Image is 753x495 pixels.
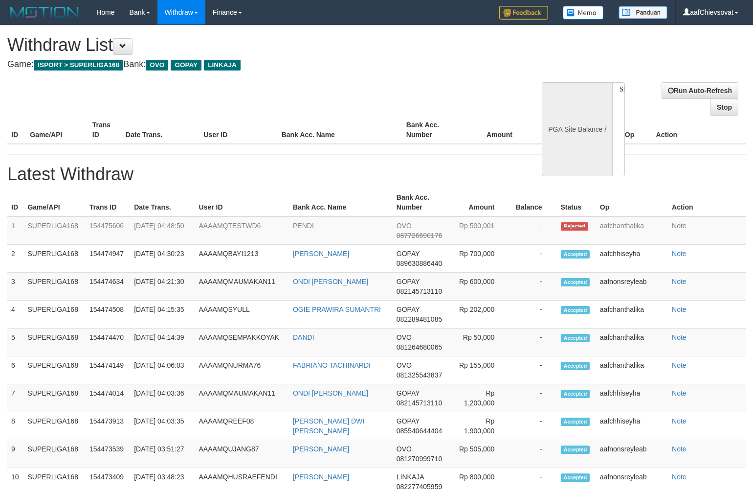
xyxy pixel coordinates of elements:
th: Date Trans. [122,116,199,144]
td: aafnonsreyleab [596,273,668,301]
td: aafchanthalika [596,356,668,384]
td: AAAAMQUJANG87 [195,440,289,468]
th: Date Trans. [130,189,195,216]
td: 1 [7,216,23,245]
th: Status [557,189,596,216]
td: [DATE] 04:14:39 [130,329,195,356]
span: 085540644404 [397,427,442,435]
th: Op [621,116,652,144]
td: SUPERLIGA168 [23,216,86,245]
td: [DATE] 04:30:23 [130,245,195,273]
a: [PERSON_NAME] DWI [PERSON_NAME] [293,417,364,435]
td: Rp 700,000 [453,245,509,273]
td: - [509,273,556,301]
td: 154474947 [86,245,130,273]
span: 082145713110 [397,287,442,295]
h1: Latest Withdraw [7,165,746,184]
td: 154473913 [86,412,130,440]
th: Amount [453,189,509,216]
a: FABRIANO TACHINARDI [293,361,371,369]
td: AAAAMQBAYI1213 [195,245,289,273]
a: Note [672,333,687,341]
td: [DATE] 04:21:30 [130,273,195,301]
td: aafchanthalika [596,329,668,356]
td: AAAAMQMAUMAKAN11 [195,384,289,412]
a: Stop [710,99,738,116]
th: Balance [527,116,584,144]
td: Rp 1,200,000 [453,384,509,412]
span: 089630886440 [397,259,442,267]
td: 154474508 [86,301,130,329]
td: aafchhiseyha [596,412,668,440]
td: Rp 155,000 [453,356,509,384]
span: Accepted [561,362,590,370]
a: [PERSON_NAME] [293,445,349,453]
td: AAAAMQSEMPAKKOYAK [195,329,289,356]
a: Note [672,250,687,258]
td: SUPERLIGA168 [23,384,86,412]
th: User ID [199,116,277,144]
a: Note [672,361,687,369]
th: Trans ID [86,189,130,216]
img: MOTION_logo.png [7,5,82,20]
span: Accepted [561,446,590,454]
td: SUPERLIGA168 [23,412,86,440]
td: Rp 600,000 [453,273,509,301]
a: Note [672,445,687,453]
span: OVO [397,222,412,230]
a: OGIE PRAWIRA SUMANTRI [293,306,381,313]
td: SUPERLIGA168 [23,245,86,273]
img: Feedback.jpg [499,6,548,20]
span: 081264680065 [397,343,442,351]
span: OVO [397,333,412,341]
span: OVO [397,445,412,453]
td: 3 [7,273,23,301]
span: OVO [397,361,412,369]
th: Game/API [26,116,89,144]
td: 5 [7,329,23,356]
td: Rp 1,900,000 [453,412,509,440]
a: ONDI [PERSON_NAME] [293,389,368,397]
td: 7 [7,384,23,412]
span: GOPAY [171,60,201,71]
span: 081270999710 [397,455,442,463]
a: Note [672,278,687,285]
a: Run Auto-Refresh [662,82,738,99]
td: 4 [7,301,23,329]
div: PGA Site Balance / [542,82,612,176]
td: 154474634 [86,273,130,301]
th: Bank Acc. Number [393,189,453,216]
a: Note [672,473,687,481]
a: Note [672,417,687,425]
span: Accepted [561,278,590,286]
th: Action [668,189,746,216]
td: - [509,412,556,440]
span: OVO [146,60,168,71]
td: SUPERLIGA168 [23,356,86,384]
td: Rp 202,000 [453,301,509,329]
td: 154473539 [86,440,130,468]
img: Button%20Memo.svg [563,6,604,20]
td: aafchhiseyha [596,384,668,412]
span: GOPAY [397,417,420,425]
a: Note [672,222,687,230]
span: 082277405959 [397,483,442,491]
th: Bank Acc. Name [278,116,402,144]
span: Accepted [561,250,590,259]
td: AAAAMQNURMA76 [195,356,289,384]
td: 154474014 [86,384,130,412]
td: [DATE] 04:06:03 [130,356,195,384]
th: Game/API [23,189,86,216]
span: Accepted [561,334,590,342]
a: Note [672,389,687,397]
td: aafnonsreyleab [596,440,668,468]
span: GOPAY [397,278,420,285]
span: GOPAY [397,306,420,313]
td: Rp 505,000 [453,440,509,468]
td: 2 [7,245,23,273]
th: Action [652,116,746,144]
td: aafchanthalika [596,301,668,329]
th: Amount [465,116,527,144]
span: GOPAY [397,389,420,397]
th: ID [7,116,26,144]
